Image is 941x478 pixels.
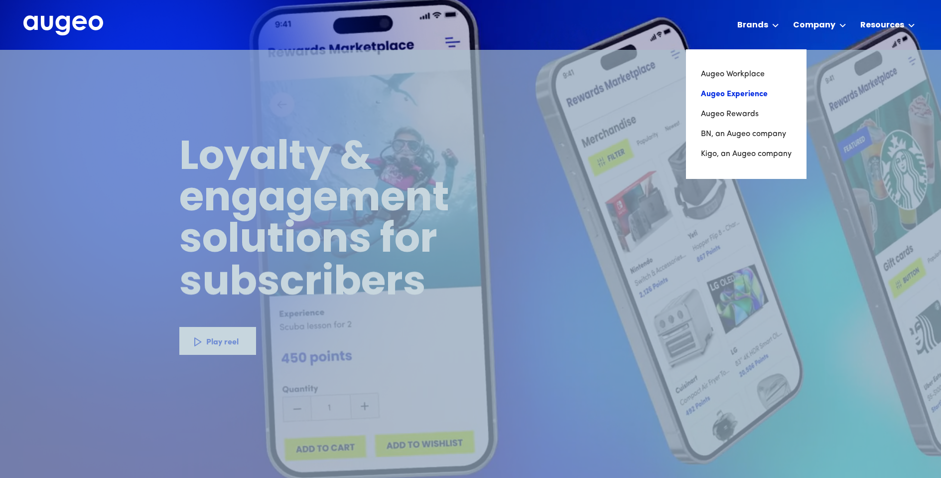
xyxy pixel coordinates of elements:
[701,64,792,84] a: Augeo Workplace
[737,19,768,31] div: Brands
[701,104,792,124] a: Augeo Rewards
[793,19,835,31] div: Company
[701,124,792,144] a: BN, an Augeo company
[686,49,807,179] nav: Brands
[23,15,103,36] img: Augeo's full logo in white.
[23,15,103,36] a: home
[701,84,792,104] a: Augeo Experience
[860,19,904,31] div: Resources
[701,144,792,164] a: Kigo, an Augeo company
